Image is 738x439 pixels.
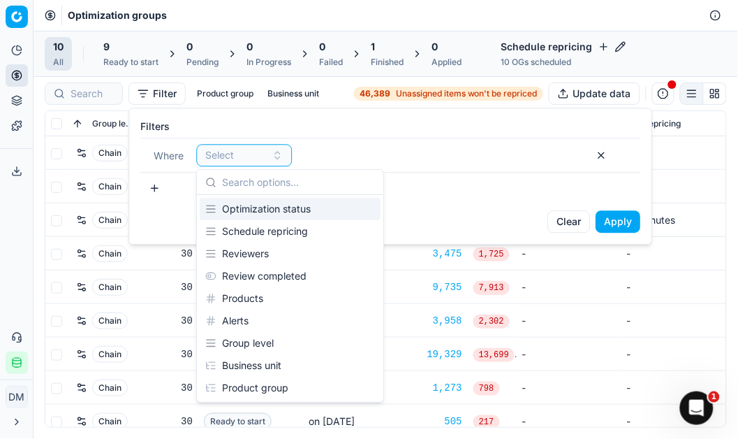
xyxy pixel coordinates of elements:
[547,210,590,233] button: Clear
[205,148,234,162] span: Select
[709,391,720,403] span: 1
[200,287,381,310] div: Products
[140,120,640,134] label: Filters
[200,198,381,220] div: Optimization status
[596,210,640,233] button: Apply
[200,220,381,243] div: Schedule repricing
[200,310,381,332] div: Alerts
[222,168,375,196] input: Search options...
[200,332,381,354] div: Group level
[200,354,381,377] div: Business unit
[680,391,714,425] iframe: Intercom live chat
[154,150,184,161] span: Where
[197,195,383,402] div: Suggestions
[200,265,381,287] div: Review completed
[200,377,381,399] div: Product group
[200,243,381,265] div: Reviewers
